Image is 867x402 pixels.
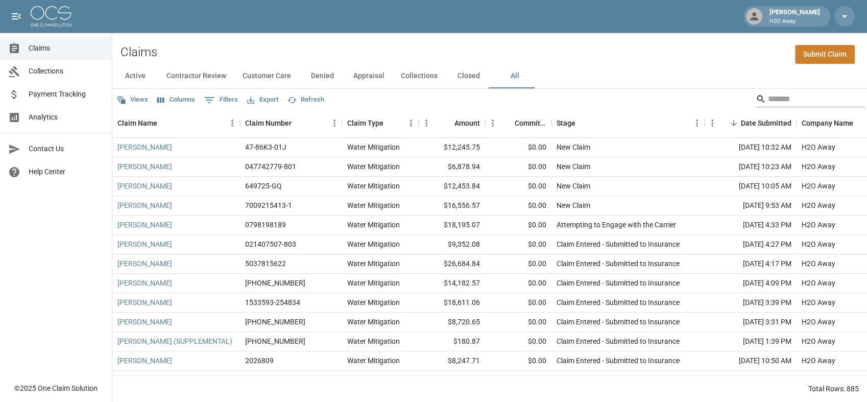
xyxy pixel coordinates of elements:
button: Sort [383,116,398,130]
div: $0.00 [485,138,551,157]
button: All [492,64,538,88]
div: Water Mitigation [347,239,400,249]
div: Water Mitigation [347,278,400,288]
div: 021407507-803 [245,239,296,249]
div: Date Submitted [705,109,797,137]
div: Stage [551,109,705,137]
div: 01-009-108314 [245,317,305,327]
div: Water Mitigation [347,258,400,269]
button: Menu [403,115,419,131]
div: Claim Type [347,109,383,137]
button: Denied [299,64,345,88]
a: [PERSON_NAME] [117,297,172,308]
a: Submit Claim [795,45,855,64]
div: $0.00 [485,235,551,254]
div: $12,453.84 [419,177,485,196]
button: Sort [575,116,590,130]
div: 649725-GQ [245,181,282,191]
div: Amount [454,109,480,137]
div: $0.00 [485,313,551,332]
div: Water Mitigation [347,142,400,152]
a: [PERSON_NAME] [117,239,172,249]
div: [DATE] 3:39 PM [705,293,797,313]
img: ocs-logo-white-transparent.png [31,6,71,27]
a: [PERSON_NAME] (SUPPLEMENTAL) [117,336,232,346]
div: $18,611.06 [419,293,485,313]
div: $180.87 [419,332,485,351]
div: Company Name [802,109,853,137]
div: 01-008-827459 [245,336,305,346]
div: 2026809 [245,356,274,366]
button: Show filters [202,92,240,108]
div: Water Mitigation [347,161,400,172]
div: © 2025 One Claim Solution [14,383,98,393]
div: Claim Name [112,109,240,137]
button: Sort [500,116,515,130]
div: dynamic tabs [112,64,867,88]
button: Menu [327,115,342,131]
div: $0.00 [485,254,551,274]
button: Appraisal [345,64,393,88]
div: Water Mitigation [347,336,400,346]
div: [DATE] 10:50 AM [705,351,797,371]
div: H2O Away [802,200,835,210]
div: Claim Entered - Submitted to Insurance [557,336,680,346]
div: Negotiating with the Carrier [557,375,644,385]
div: [DATE] 1:39 PM [705,332,797,351]
div: Water Mitigation [347,181,400,191]
div: H2O Away [802,317,835,327]
button: Refresh [285,92,327,108]
div: New Claim [557,181,590,191]
div: $0.00 [485,157,551,177]
a: [PERSON_NAME] [117,375,172,385]
div: $0.00 [485,274,551,293]
button: Sort [727,116,741,130]
div: H2O Away [802,258,835,269]
div: H2O Away [802,161,835,172]
div: [DATE] 8:49 AM [705,371,797,390]
div: [PERSON_NAME] [765,7,824,26]
div: $16,556.57 [419,196,485,216]
span: Claims [29,43,104,54]
div: $0.00 [485,371,551,390]
div: 47-86K3-01J [245,142,286,152]
div: $6,894.30 [419,371,485,390]
div: [DATE] 4:27 PM [705,235,797,254]
div: H2O Away [802,142,835,152]
a: [PERSON_NAME] [117,200,172,210]
div: 5037815622 [245,258,286,269]
a: [PERSON_NAME] [117,220,172,230]
div: 31004716224 [245,375,290,385]
div: Water Mitigation [347,220,400,230]
span: Contact Us [29,144,104,154]
button: Menu [689,115,705,131]
a: [PERSON_NAME] [117,142,172,152]
div: New Claim [557,161,590,172]
div: H2O Away [802,239,835,249]
div: Claim Entered - Submitted to Insurance [557,239,680,249]
button: Sort [157,116,172,130]
div: $6,878.94 [419,157,485,177]
button: Views [114,92,151,108]
div: Claim Number [240,109,342,137]
div: Water Mitigation [347,200,400,210]
div: Claim Number [245,109,292,137]
div: $18,195.07 [419,216,485,235]
div: Claim Entered - Submitted to Insurance [557,356,680,366]
div: [DATE] 10:05 AM [705,177,797,196]
button: Sort [292,116,306,130]
div: Stage [557,109,575,137]
div: Claim Entered - Submitted to Insurance [557,278,680,288]
div: $0.00 [485,177,551,196]
button: Active [112,64,158,88]
div: Committed Amount [485,109,551,137]
div: Committed Amount [515,109,546,137]
div: $0.00 [485,196,551,216]
div: H2O Away [802,336,835,346]
div: Claim Type [342,109,419,137]
div: Claim Entered - Submitted to Insurance [557,317,680,327]
button: Contractor Review [158,64,234,88]
div: H2O Away [802,297,835,308]
button: Closed [446,64,492,88]
div: $26,684.84 [419,254,485,274]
